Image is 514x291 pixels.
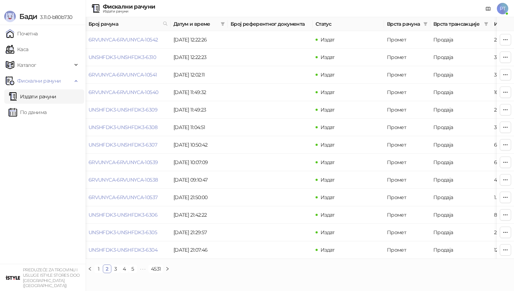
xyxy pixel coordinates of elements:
[17,74,61,88] span: Фискални рачуни
[89,177,158,183] a: 6RVUNYCA-6RVUNYCA-10538
[17,58,36,72] span: Каталог
[163,265,172,273] li: Следећа страна
[95,265,102,273] a: 1
[171,241,228,259] td: [DATE] 21:07:46
[86,189,171,206] td: 6RVUNYCA-6RVUNYCA-10537
[165,267,170,271] span: right
[430,17,491,31] th: Врста трансакције
[321,212,335,218] span: Издат
[430,119,491,136] td: Продаја
[4,11,16,22] img: Logo
[86,84,171,101] td: 6RVUNYCA-6RVUNYCA-10540
[384,154,430,171] td: Промет
[6,26,38,41] a: Почетна
[384,136,430,154] td: Промет
[89,54,156,60] a: UNSHFDK3-UNSHFDK3-6310
[137,265,148,273] span: •••
[171,224,228,241] td: [DATE] 21:29:57
[430,241,491,259] td: Продаја
[171,206,228,224] td: [DATE] 21:42:22
[9,89,56,104] a: Издати рачуни
[430,206,491,224] td: Продаја
[9,105,46,119] a: По данима
[430,49,491,66] td: Продаја
[89,71,157,78] a: 6RVUNYCA-6RVUNYCA-10541
[103,265,111,273] li: 2
[128,265,137,273] li: 5
[129,265,137,273] a: 5
[430,66,491,84] td: Продаја
[86,31,171,49] td: 6RVUNYCA-6RVUNYCA-10542
[321,107,335,113] span: Издат
[384,171,430,189] td: Промет
[86,171,171,189] td: 6RVUNYCA-6RVUNYCA-10538
[103,4,155,10] div: Фискални рачуни
[321,142,335,148] span: Издат
[89,229,157,236] a: UNSHFDK3-UNSHFDK3-6305
[89,247,157,253] a: UNSHFDK3-UNSHFDK3-6304
[384,206,430,224] td: Промет
[384,224,430,241] td: Промет
[321,54,335,60] span: Издат
[171,49,228,66] td: [DATE] 12:22:23
[321,36,335,43] span: Издат
[430,171,491,189] td: Продаја
[86,224,171,241] td: UNSHFDK3-UNSHFDK3-6305
[483,3,494,14] a: Документација
[384,66,430,84] td: Промет
[86,206,171,224] td: UNSHFDK3-UNSHFDK3-6306
[171,189,228,206] td: [DATE] 21:50:00
[86,265,94,273] li: Претходна страна
[321,124,335,130] span: Издат
[384,101,430,119] td: Промет
[148,265,163,273] li: 4531
[88,267,92,271] span: left
[6,271,20,285] img: 64x64-companyLogo-77b92cf4-9946-4f36-9751-bf7bb5fd2c7d.png
[321,71,335,78] span: Издат
[89,142,157,148] a: UNSHFDK3-UNSHFDK3-6307
[430,136,491,154] td: Продаја
[137,265,148,273] li: Следећих 5 Страна
[430,154,491,171] td: Продаја
[484,22,488,26] span: filter
[37,14,72,20] span: 3.11.0-b80b730
[23,267,80,288] small: PREDUZEĆE ZA TRGOVINU I USLUGE ISTYLE STORES DOO [GEOGRAPHIC_DATA] ([GEOGRAPHIC_DATA])
[171,66,228,84] td: [DATE] 12:02:11
[171,101,228,119] td: [DATE] 11:49:23
[171,136,228,154] td: [DATE] 10:50:42
[86,49,171,66] td: UNSHFDK3-UNSHFDK3-6310
[321,89,335,95] span: Издат
[321,194,335,201] span: Издат
[384,241,430,259] td: Промет
[86,154,171,171] td: 6RVUNYCA-6RVUNYCA-10539
[171,119,228,136] td: [DATE] 11:04:51
[384,189,430,206] td: Промет
[86,136,171,154] td: UNSHFDK3-UNSHFDK3-6307
[321,229,335,236] span: Издат
[86,119,171,136] td: UNSHFDK3-UNSHFDK3-6308
[483,19,490,29] span: filter
[86,101,171,119] td: UNSHFDK3-UNSHFDK3-6309
[86,17,171,31] th: Број рачуна
[228,17,313,31] th: Број референтног документа
[219,19,226,29] span: filter
[321,177,335,183] span: Издат
[89,212,157,218] a: UNSHFDK3-UNSHFDK3-6306
[89,124,157,130] a: UNSHFDK3-UNSHFDK3-6308
[313,17,384,31] th: Статус
[423,22,428,26] span: filter
[171,171,228,189] td: [DATE] 09:10:47
[171,154,228,171] td: [DATE] 10:07:09
[173,20,218,28] span: Датум и време
[89,107,157,113] a: UNSHFDK3-UNSHFDK3-6309
[171,31,228,49] td: [DATE] 12:22:26
[86,241,171,259] td: UNSHFDK3-UNSHFDK3-6304
[384,31,430,49] td: Промет
[86,66,171,84] td: 6RVUNYCA-6RVUNYCA-10541
[221,22,225,26] span: filter
[94,265,103,273] li: 1
[89,36,158,43] a: 6RVUNYCA-6RVUNYCA-10542
[384,49,430,66] td: Промет
[430,224,491,241] td: Продаја
[433,20,481,28] span: Врста трансакције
